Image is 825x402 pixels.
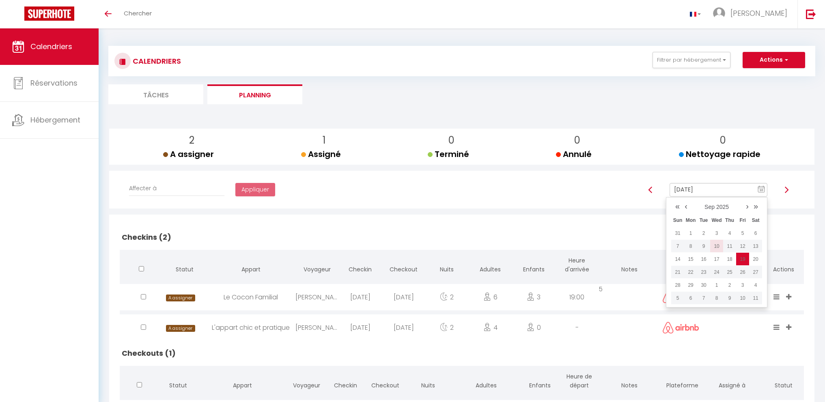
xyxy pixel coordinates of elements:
[679,148,760,160] span: Nettoyage rapide
[736,227,749,240] td: Sep 05, 2025
[562,133,592,148] p: 0
[710,214,723,227] th: Wed
[206,314,295,341] div: L'appart chic et pratique
[671,292,684,305] td: Oct 05, 2025
[701,366,763,398] th: Assigné à
[469,250,512,282] th: Adultes
[599,366,660,398] th: Notes
[673,200,682,212] a: «
[382,314,425,341] div: [DATE]
[308,133,341,148] p: 1
[30,78,78,88] span: Réservations
[684,240,697,253] td: Sep 08, 2025
[704,204,715,210] a: Sep
[736,253,749,266] td: Sep 19, 2025
[428,148,469,160] span: Terminé
[556,148,592,160] span: Annulé
[670,183,767,197] input: Select Date
[684,227,697,240] td: Sep 01, 2025
[338,284,382,310] div: [DATE]
[295,250,339,282] th: Voyageur
[555,314,599,341] div: -
[760,188,764,192] text: 10
[736,292,749,305] td: Oct 10, 2025
[697,227,710,240] td: Sep 02, 2025
[30,41,72,52] span: Calendriers
[806,9,816,19] img: logout
[736,279,749,292] td: Oct 03, 2025
[660,366,701,398] th: Plateforme
[716,204,729,210] a: 2025
[684,214,697,227] th: Mon
[671,279,684,292] td: Sep 28, 2025
[671,227,684,240] td: Aug 31, 2025
[512,250,556,282] th: Enfants
[697,240,710,253] td: Sep 09, 2025
[469,284,512,310] div: 6
[108,84,203,104] li: Tâches
[512,314,556,341] div: 0
[120,225,804,250] h2: Checkins (2)
[710,279,723,292] td: Oct 01, 2025
[295,284,339,310] div: [PERSON_NAME]
[233,381,252,389] span: Appart
[671,214,684,227] th: Sun
[425,250,469,282] th: Nuits
[697,214,710,227] th: Tue
[685,133,760,148] p: 0
[338,314,382,341] div: [DATE]
[404,366,452,398] th: Nuits
[763,250,804,282] th: Actions
[710,292,723,305] td: Oct 08, 2025
[723,279,736,292] td: Oct 02, 2025
[763,366,804,398] th: Statut
[749,292,762,305] td: Oct 11, 2025
[170,133,214,148] p: 2
[241,265,261,273] span: Appart
[749,266,762,279] td: Sep 27, 2025
[469,314,512,341] div: 4
[682,200,690,212] a: ‹
[684,292,697,305] td: Oct 06, 2025
[697,279,710,292] td: Sep 30, 2025
[663,322,699,333] img: airbnb2.png
[671,253,684,266] td: Sep 14, 2025
[723,214,736,227] th: Thu
[560,366,599,398] th: Heure de départ
[166,325,195,332] span: A assigner
[425,284,469,310] div: 2
[124,9,152,17] span: Chercher
[166,295,195,301] span: A assigner
[684,253,697,266] td: Sep 15, 2025
[736,214,749,227] th: Fri
[710,266,723,279] td: Sep 24, 2025
[287,366,326,398] th: Voyageur
[365,366,404,398] th: Checkout
[295,314,339,341] div: [PERSON_NAME]
[783,187,790,193] img: arrow-right3.svg
[710,240,723,253] td: Sep 10, 2025
[434,133,469,148] p: 0
[326,366,365,398] th: Checkin
[163,148,214,160] span: A assigner
[663,291,699,303] img: airbnb2.png
[176,265,194,273] span: Statut
[697,253,710,266] td: Sep 16, 2025
[684,279,697,292] td: Sep 29, 2025
[736,240,749,253] td: Sep 12, 2025
[713,7,725,19] img: ...
[653,52,730,68] button: Filtrer par hébergement
[24,6,74,21] img: Super Booking
[235,183,275,197] button: Appliquer
[671,240,684,253] td: Sep 07, 2025
[120,341,804,366] h2: Checkouts (1)
[206,284,295,310] div: Le Cocon Familial
[512,284,556,310] div: 3
[743,200,751,212] a: ›
[647,187,654,193] img: arrow-left3.svg
[684,266,697,279] td: Sep 22, 2025
[749,279,762,292] td: Oct 04, 2025
[723,266,736,279] td: Sep 25, 2025
[301,148,341,160] span: Assigné
[751,200,760,212] a: »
